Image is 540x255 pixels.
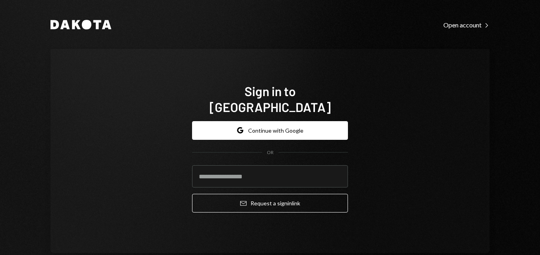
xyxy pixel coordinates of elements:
button: Request a signinlink [192,194,348,212]
div: Open account [443,21,489,29]
h1: Sign in to [GEOGRAPHIC_DATA] [192,83,348,115]
a: Open account [443,20,489,29]
button: Continue with Google [192,121,348,140]
div: OR [267,149,274,156]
